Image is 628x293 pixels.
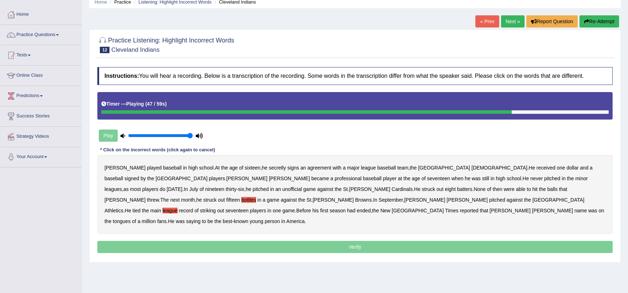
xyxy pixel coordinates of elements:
b: America [286,218,305,224]
b: a [331,176,333,181]
b: the [214,218,221,224]
b: of [200,186,204,192]
b: league [361,165,376,171]
b: [PERSON_NAME] [104,197,145,203]
b: against [281,197,297,203]
b: the [142,208,149,213]
button: Report Question [526,15,578,27]
b: reported [460,208,479,213]
b: eight [445,186,456,192]
b: seventeen [427,176,450,181]
b: [PERSON_NAME] [447,197,488,203]
b: age [229,165,238,171]
b: professional [335,176,362,181]
b: in [267,208,271,213]
b: of [132,218,136,224]
b: the [335,186,342,192]
b: [PERSON_NAME] [226,176,267,181]
b: at [398,176,402,181]
b: batters [457,186,473,192]
b: million [142,218,156,224]
b: [GEOGRAPHIC_DATA] [392,208,444,213]
b: hit [532,186,538,192]
b: one [273,208,281,213]
b: able [516,186,525,192]
b: in [257,197,261,203]
b: baseball [363,176,382,181]
b: an [300,165,306,171]
b: New [381,208,390,213]
b: [PERSON_NAME] [404,197,445,203]
h2: Practice Listening: Highlight Incorrect Words [97,35,234,53]
b: he [465,176,470,181]
b: do [160,186,165,192]
b: minor [575,176,588,181]
b: September [379,197,403,203]
b: first [320,208,328,213]
b: he [246,186,251,192]
b: main [150,208,161,213]
b: thirty [226,186,236,192]
b: St [343,186,348,192]
b: in [491,176,495,181]
b: The [160,197,169,203]
b: month [181,197,195,203]
b: pitched [252,186,269,192]
b: players [250,208,266,213]
b: St [307,197,311,203]
b: of [194,208,199,213]
b: players [142,186,158,192]
b: ( [145,101,147,107]
b: that [559,186,567,192]
b: tongues [113,218,131,224]
b: baseball [104,176,123,181]
b: to [202,218,206,224]
b: with [333,165,342,171]
b: one [557,165,565,171]
b: six [238,186,244,192]
b: the [372,208,379,213]
b: in [562,176,566,181]
b: Browns [355,197,372,203]
b: had [347,208,355,213]
b: and [580,165,588,171]
b: high [496,176,505,181]
b: he [196,197,202,203]
b: season [330,208,346,213]
b: against [317,186,333,192]
b: sixteen [245,165,260,171]
b: He [522,176,529,181]
b: dollar [567,165,579,171]
b: best [223,218,232,224]
b: [GEOGRAPHIC_DATA] [155,176,208,181]
b: high [188,165,198,171]
b: player [383,176,397,181]
b: baseball [163,165,182,171]
b: a [343,165,346,171]
b: the [403,176,410,181]
a: « Prev [475,15,499,27]
b: in [270,186,274,192]
b: out [217,208,224,213]
b: [PERSON_NAME] [269,176,310,181]
b: [GEOGRAPHIC_DATA] [418,165,470,171]
b: striking [200,208,216,213]
a: Home [0,5,82,22]
b: [DATE] [167,186,182,192]
b: Playing [126,101,144,107]
b: [PERSON_NAME] [104,165,145,171]
b: was [472,176,481,181]
b: school [507,176,521,181]
b: the [539,186,546,192]
b: next [170,197,179,203]
b: struck [203,197,216,203]
b: league [163,208,178,213]
a: Your Account [0,147,82,165]
b: the [524,197,531,203]
b: became [311,176,329,181]
b: was [588,208,597,213]
b: saying [186,218,200,224]
b: an [275,186,281,192]
b: unofficial [282,186,302,192]
b: game [303,186,316,192]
